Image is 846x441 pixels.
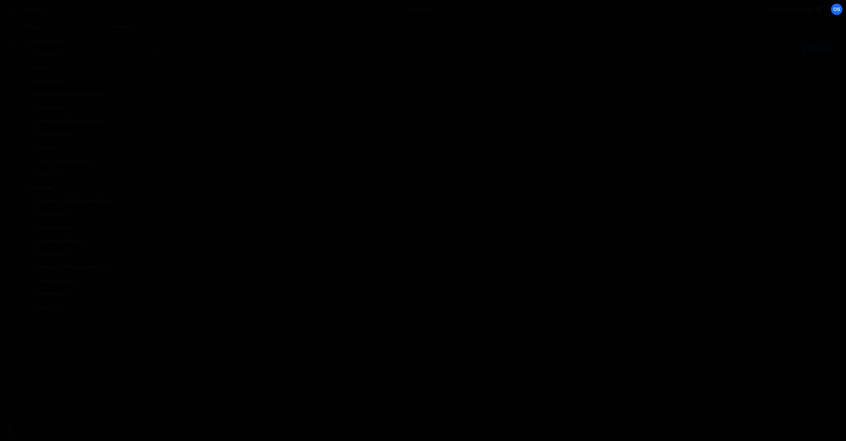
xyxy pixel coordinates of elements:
div: 16596/45156.css [26,234,139,247]
div: 16596/46199.css [26,247,139,261]
div: 16596/45422.js [26,74,139,88]
div: 16596/45133.js [26,141,139,154]
div: marketing-[PERSON_NAME].js [38,91,107,97]
div: Javascript files [18,35,139,48]
div: 16596/45511.css [26,207,139,221]
div: archive.js [38,52,60,57]
div: 16596/45153.css [26,300,139,314]
div: 16596/46284.css [26,194,139,207]
button: Save [803,43,835,55]
div: 16596/45424.js [26,88,139,101]
div: 16596/46196.css [26,261,139,274]
div: outseta-styling.css [38,238,84,244]
div: Osmo V2 [26,5,48,13]
div: CSS files [18,181,139,194]
div: list.js [38,65,50,71]
div: vault-v1.js [38,171,61,177]
div: marketing-[PERSON_NAME].css [38,198,111,204]
div: vault.js [38,145,55,151]
div: 16596/46183.js [26,101,139,114]
div: resource.js [38,105,63,111]
div: 16596/45151.js [26,61,139,74]
div: resource-ilja.css [38,277,76,283]
a: 🤙 [1,1,18,17]
div: 16596/46210.js [26,48,139,61]
div: 16596/46198.css [26,274,139,287]
div: 16596/45152.js [26,154,139,167]
div: variants.css [38,211,66,217]
div: vault.css [38,304,59,310]
div: Not yet saved [163,46,189,52]
h2: Files [26,23,38,30]
a: Os [831,3,843,15]
a: Connect to Webflow [760,3,829,15]
div: resource.css [38,251,67,257]
div: resource-ilja.js [38,131,72,137]
div: variables.css [38,291,68,297]
div: 16596/46194.js [26,114,139,128]
div: marketing.css [38,224,70,230]
button: New File [107,24,131,29]
div: 16596/46195.js [26,128,139,141]
div: New File [145,23,173,30]
div: resource-[PERSON_NAME].css [38,264,108,270]
button: Code Only [395,3,451,15]
div: 16596/45446.css [26,221,139,234]
div: 16596/45132.js [26,167,139,181]
div: vault-new-setup-trial.js [38,158,93,164]
div: 16596/45154.css [26,287,139,300]
div: marketing.js [38,78,66,84]
div: resource-[PERSON_NAME].js [38,118,104,124]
